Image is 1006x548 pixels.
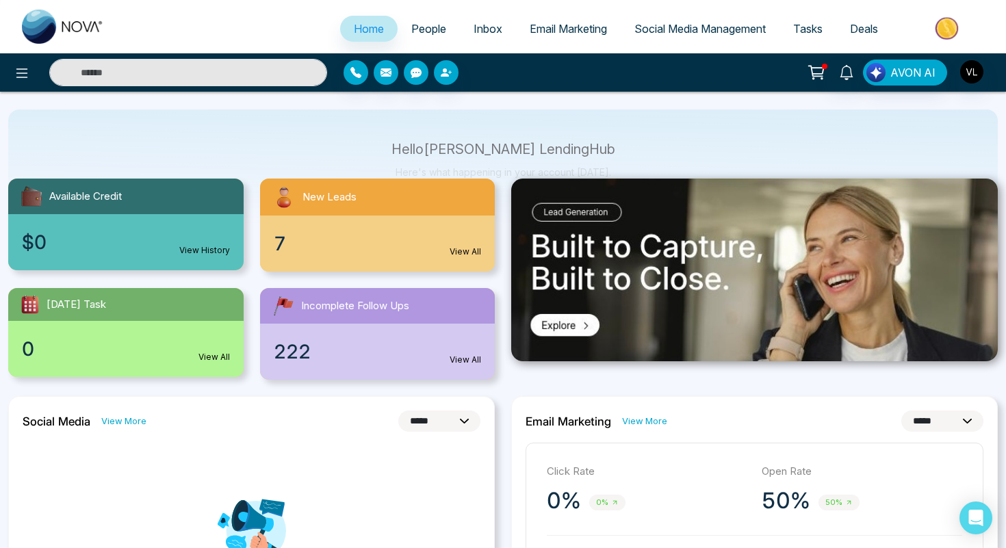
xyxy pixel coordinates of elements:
[762,464,963,480] p: Open Rate
[836,16,892,42] a: Deals
[547,464,748,480] p: Click Rate
[22,228,47,257] span: $0
[22,335,34,363] span: 0
[22,10,104,44] img: Nova CRM Logo
[460,16,516,42] a: Inbox
[19,293,41,315] img: todayTask.svg
[252,179,504,272] a: New Leads7View All
[101,415,146,428] a: View More
[866,63,886,82] img: Lead Flow
[899,13,998,44] img: Market-place.gif
[622,415,667,428] a: View More
[474,22,502,36] span: Inbox
[450,354,481,366] a: View All
[450,246,481,258] a: View All
[511,179,998,361] img: .
[762,487,810,514] p: 50%
[634,22,766,36] span: Social Media Management
[19,184,44,209] img: availableCredit.svg
[890,64,936,81] span: AVON AI
[354,22,384,36] span: Home
[779,16,836,42] a: Tasks
[271,293,296,318] img: followUps.svg
[179,244,230,257] a: View History
[959,501,992,534] div: Open Intercom Messenger
[547,487,581,514] p: 0%
[301,298,409,314] span: Incomplete Follow Ups
[526,415,611,428] h2: Email Marketing
[49,189,122,205] span: Available Credit
[391,144,615,155] p: Hello [PERSON_NAME] LendingHub
[621,16,779,42] a: Social Media Management
[818,495,860,510] span: 50%
[274,229,286,258] span: 7
[23,415,90,428] h2: Social Media
[530,22,607,36] span: Email Marketing
[516,16,621,42] a: Email Marketing
[398,16,460,42] a: People
[47,297,106,313] span: [DATE] Task
[850,22,878,36] span: Deals
[252,288,504,380] a: Incomplete Follow Ups222View All
[302,190,357,205] span: New Leads
[274,337,311,366] span: 222
[411,22,446,36] span: People
[793,22,823,36] span: Tasks
[198,351,230,363] a: View All
[271,184,297,210] img: newLeads.svg
[340,16,398,42] a: Home
[589,495,625,510] span: 0%
[863,60,947,86] button: AVON AI
[960,60,983,83] img: User Avatar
